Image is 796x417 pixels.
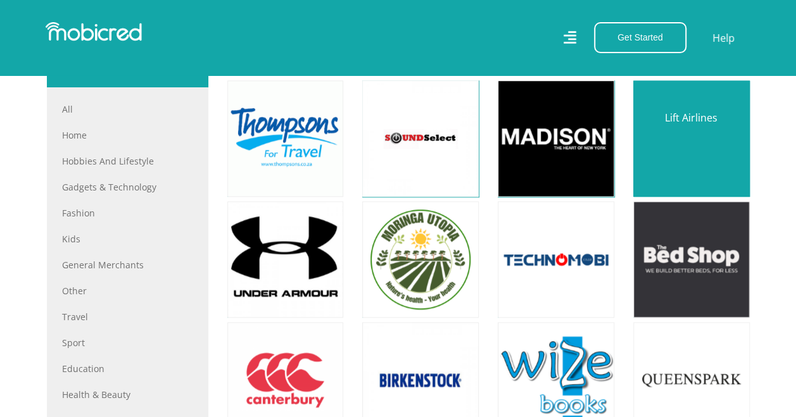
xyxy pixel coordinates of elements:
[62,310,193,323] a: Travel
[62,180,193,194] a: Gadgets & Technology
[62,284,193,297] a: Other
[62,336,193,349] a: Sport
[712,30,735,46] a: Help
[62,206,193,220] a: Fashion
[62,103,193,116] a: All
[62,154,193,168] a: Hobbies and Lifestyle
[594,22,686,53] button: Get Started
[62,362,193,375] a: Education
[46,22,142,41] img: Mobicred
[62,258,193,271] a: General Merchants
[62,388,193,401] a: Health & Beauty
[62,232,193,246] a: Kids
[62,128,193,142] a: Home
